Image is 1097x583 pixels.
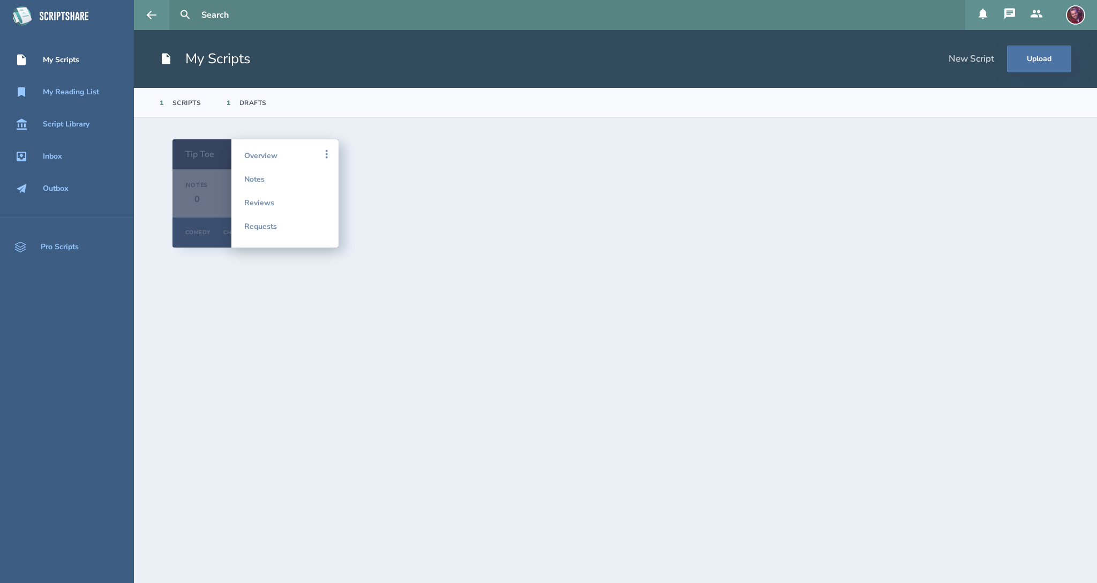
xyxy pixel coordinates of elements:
div: 1 [227,99,231,107]
div: Drafts [239,99,267,107]
div: Script Library [43,120,89,129]
div: New Script [949,53,994,65]
div: 1 [160,99,164,107]
div: My Reading List [43,88,99,96]
div: Outbox [43,184,69,193]
button: Upload [1007,46,1071,72]
h1: My Scripts [160,49,251,69]
img: user_1718118867-crop.jpg [1066,5,1085,25]
div: Scripts [172,99,201,107]
div: My Scripts [43,56,79,64]
div: Pro Scripts [41,243,79,251]
a: Reviews [244,191,326,214]
div: Inbox [43,152,62,161]
a: Requests [244,214,326,238]
a: Notes [244,167,326,191]
a: Overview [244,144,326,167]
